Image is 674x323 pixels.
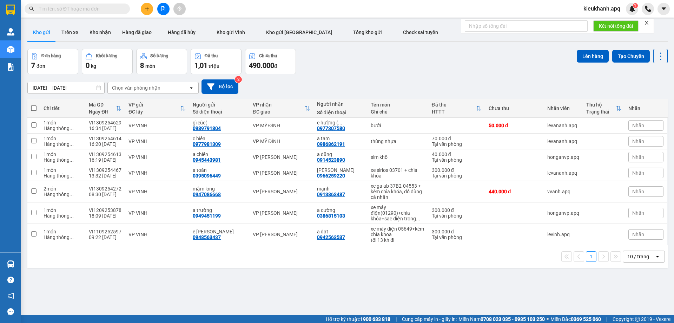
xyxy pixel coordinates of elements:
[317,192,345,197] div: 0913863487
[28,82,104,93] input: Select a date range.
[403,30,438,35] span: Check sai tuyến
[253,210,310,216] div: VP [PERSON_NAME]
[432,234,482,240] div: Tại văn phòng
[85,99,125,118] th: Toggle SortBy
[193,229,246,234] div: e kim oanh
[432,157,482,163] div: Tại văn phòng
[89,192,121,197] div: 08:30 [DATE]
[29,6,34,11] span: search
[432,102,476,108] div: Đã thu
[56,24,84,41] button: Trên xe
[70,192,74,197] span: ...
[96,53,117,58] div: Khối lượng
[632,170,644,176] span: Nhãn
[44,207,82,213] div: 1 món
[547,138,579,144] div: levananh.apq
[432,173,482,179] div: Tại văn phòng
[458,315,545,323] span: Miền Nam
[117,24,157,41] button: Hàng đã giao
[632,154,644,160] span: Nhãn
[44,167,82,173] div: 1 món
[89,173,121,179] div: 13:32 [DATE]
[44,192,82,197] div: Hàng thông thường
[317,207,364,213] div: a cường
[44,173,82,179] div: Hàng thông thường
[193,151,246,157] div: a chiến
[89,234,121,240] div: 09:22 [DATE]
[235,76,242,83] sup: 2
[266,30,332,35] span: Kho gửi [GEOGRAPHIC_DATA]
[632,123,644,128] span: Nhãn
[128,109,180,115] div: ĐC lấy
[432,136,482,141] div: 70.000 đ
[416,216,420,221] span: ...
[655,254,660,259] svg: open
[193,234,221,240] div: 0948563437
[578,4,626,13] span: kieukhanh.apq
[209,63,219,69] span: triệu
[547,154,579,160] div: honganvp.apq
[125,99,189,118] th: Toggle SortBy
[41,53,61,58] div: Đơn hàng
[633,3,638,8] sup: 1
[91,63,96,69] span: kg
[396,315,397,323] span: |
[547,189,579,194] div: vvanh.apq
[193,192,221,197] div: 0947086668
[317,120,364,125] div: c hường ( 0975295213)
[253,123,310,128] div: VP MỸ ĐÌNH
[205,53,218,58] div: Đã thu
[31,61,35,70] span: 7
[606,315,607,323] span: |
[489,189,540,194] div: 440.000 đ
[189,85,194,91] svg: open
[628,105,663,111] div: Nhãn
[360,316,390,322] strong: 1900 633 818
[128,138,186,144] div: VP VINH
[249,61,274,70] span: 490.000
[44,136,82,141] div: 1 món
[44,125,82,131] div: Hàng thông thường
[39,5,121,13] input: Tìm tên, số ĐT hoặc mã đơn
[253,189,310,194] div: VP [PERSON_NAME]
[7,28,14,35] img: warehouse-icon
[136,49,187,74] button: Số lượng8món
[253,102,304,108] div: VP nhận
[489,105,540,111] div: Chưa thu
[432,167,482,173] div: 300.000 đ
[191,49,242,74] button: Đã thu1,01 triệu
[194,61,207,70] span: 1,01
[253,170,310,176] div: VP [PERSON_NAME]
[7,292,14,299] span: notification
[338,120,342,125] span: ...
[112,84,160,91] div: Chọn văn phòng nhận
[89,151,121,157] div: VI1309254613
[7,308,14,315] span: message
[353,30,382,35] span: Tổng kho gửi
[371,167,424,179] div: xe sirios 03701 + chìa khóa
[128,189,186,194] div: VP VINH
[173,3,186,15] button: aim
[7,277,14,283] span: question-circle
[7,260,14,268] img: warehouse-icon
[193,109,246,115] div: Số điện thoại
[89,167,121,173] div: VI1309254467
[27,24,56,41] button: Kho gửi
[193,157,221,163] div: 0945443981
[371,123,424,128] div: bưởi
[145,63,155,69] span: món
[661,6,667,12] span: caret-down
[201,79,238,94] button: Bộ lọc
[612,50,650,63] button: Tạo Chuyến
[157,3,170,15] button: file-add
[317,136,364,141] div: a tam
[44,157,82,163] div: Hàng thông thường
[37,63,45,69] span: đơn
[317,151,364,157] div: a dũng
[317,186,364,192] div: mạnh
[177,6,182,11] span: aim
[128,123,186,128] div: VP VINH
[84,24,117,41] button: Kho nhận
[402,315,457,323] span: Cung cấp máy in - giấy in:
[89,157,121,163] div: 16:19 [DATE]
